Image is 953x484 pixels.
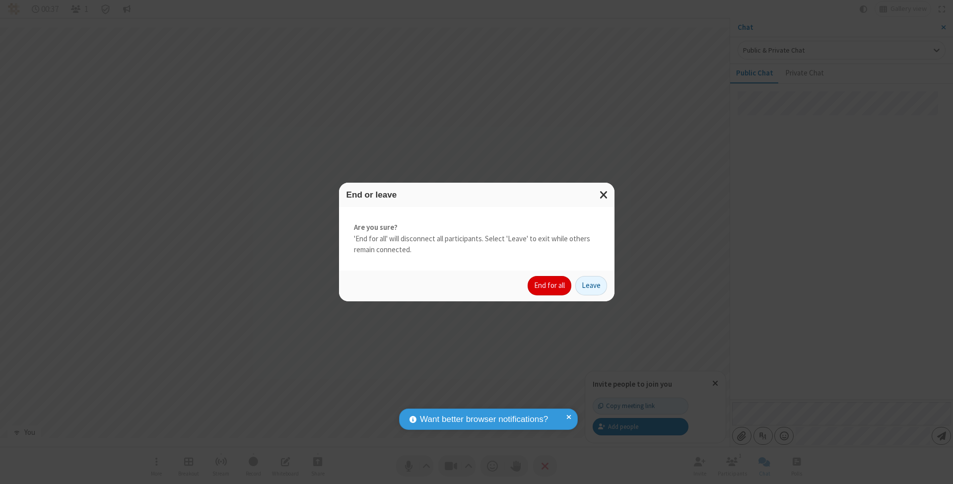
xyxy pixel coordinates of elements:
[354,222,600,233] strong: Are you sure?
[339,207,614,271] div: 'End for all' will disconnect all participants. Select 'Leave' to exit while others remain connec...
[420,413,548,426] span: Want better browser notifications?
[346,190,607,200] h3: End or leave
[575,276,607,296] button: Leave
[594,183,614,207] button: Close modal
[528,276,571,296] button: End for all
